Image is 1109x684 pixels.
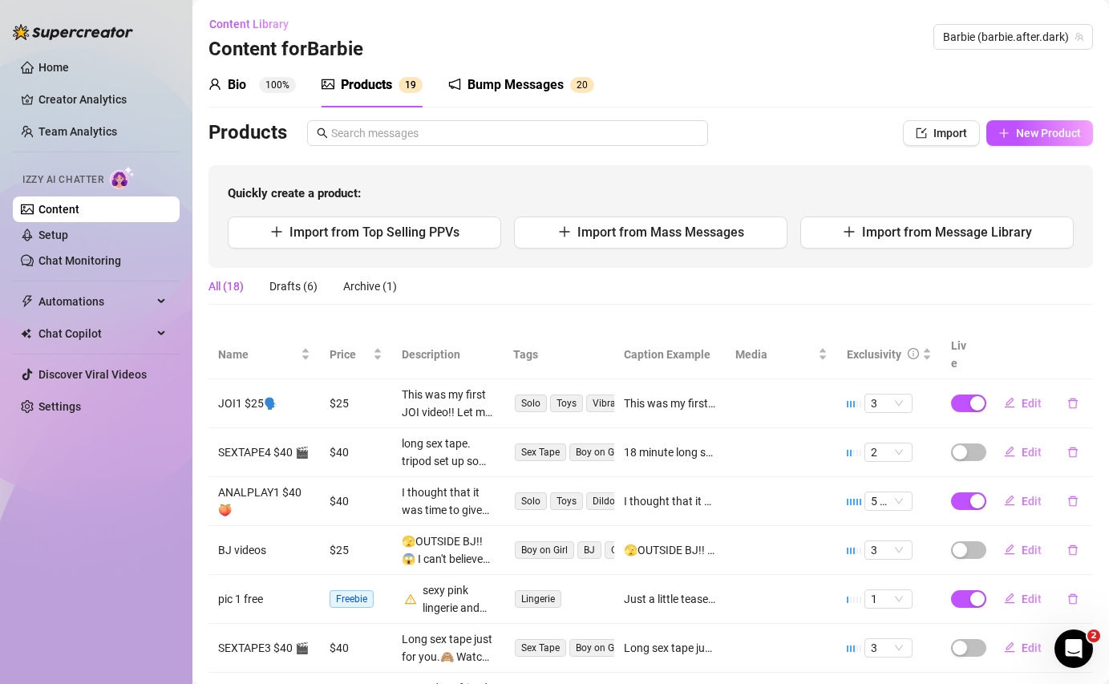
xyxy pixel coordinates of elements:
span: 5 🔥 [871,492,906,510]
a: Home [38,61,69,74]
span: notification [448,78,461,91]
div: Just a little tease pic for you 😘 [624,590,716,608]
th: Live [941,330,982,379]
span: picture [322,78,334,91]
div: Long sex tape just for you.🙈 Watch me strip down out of my clothes to ride him like a good little... [402,630,494,666]
span: edit [1004,544,1015,555]
div: 18 minute long sex tape!!! 😱 Sneak peak into our sex life. We quickly set up the camera to film t... [624,443,716,461]
button: Edit [991,488,1054,514]
a: Content [38,203,79,216]
div: I thought that it was time to give everyone what they've been begging for.. 😱 Watch me fuck my ti... [402,484,494,519]
span: 2 [871,443,906,461]
a: Chat Monitoring [38,254,121,267]
span: delete [1067,544,1079,556]
div: Drafts (6) [269,277,318,295]
a: Creator Analytics [38,87,167,112]
span: Import from Top Selling PPVs [289,225,459,240]
span: New Product [1016,127,1081,140]
div: This was my first JOI video!! Let me talk to you through your nut baby. I was so nervous to make ... [402,386,494,421]
span: Orgasm [605,541,652,559]
img: Chat Copilot [21,328,31,339]
span: delete [1067,398,1079,409]
sup: 20 [570,77,594,93]
span: Freebie [330,590,374,608]
img: logo-BBDzfeDw.svg [13,24,133,40]
span: Sex Tape [515,639,566,657]
button: Edit [991,586,1054,612]
span: user [208,78,221,91]
div: 🫣OUTSIDE BJ!! 😱 I can't believe we done this at 3am!!😈 We went on a late night walk and done some... [402,532,494,568]
span: 1 [405,79,411,91]
a: Discover Viral Videos [38,368,147,381]
span: 3 [871,395,906,412]
span: Toys [550,492,583,510]
img: AI Chatter [110,166,135,189]
span: Name [218,346,297,363]
span: 1 [871,590,906,608]
span: Import from Mass Messages [577,225,744,240]
span: 0 [582,79,588,91]
div: long sex tape. tripod set up so not an up close sex tape more of a sneak peak sex tape from when ... [402,435,494,470]
td: pic 1 free [208,575,320,624]
span: plus [270,225,283,238]
td: $40 [320,477,392,526]
div: Long sex tape just for you.🙈 Watch me strip down out of my clothes to ride him like a good little... [624,639,716,657]
span: thunderbolt [21,295,34,308]
sup: 19 [399,77,423,93]
span: Media [735,346,815,363]
div: Archive (1) [343,277,397,295]
td: $25 [320,379,392,428]
h3: Content for Barbie [208,37,363,63]
span: 3 [871,639,906,657]
a: Setup [38,229,68,241]
span: Content Library [209,18,289,30]
td: SEXTAPE3 $40 🎬 [208,624,320,673]
td: $40 [320,624,392,673]
span: edit [1004,495,1015,506]
span: edit [1004,397,1015,408]
th: Tags [504,330,615,379]
span: 3 [871,541,906,559]
span: Edit [1022,446,1042,459]
th: Caption Example [614,330,726,379]
sup: 100% [259,77,296,93]
td: BJ videos [208,526,320,575]
button: Import from Top Selling PPVs [228,217,501,249]
span: info-circle [908,348,919,359]
div: This was my first JOI video!! 🤪 Let me talk to you through your nut baby.💦 I was so nervous to ma... [624,395,716,412]
button: New Product [986,120,1093,146]
th: Description [392,330,504,379]
strong: Quickly create a product: [228,186,361,200]
span: Vibrator [586,395,634,412]
button: Edit [991,391,1054,416]
span: Boy on Girl [569,443,629,461]
span: Boy on Girl [569,639,629,657]
span: Edit [1022,397,1042,410]
button: delete [1054,488,1091,514]
input: Search messages [331,124,698,142]
h3: Products [208,120,287,146]
button: Content Library [208,11,302,37]
span: Dildo [586,492,621,510]
button: Import from Message Library [800,217,1074,249]
span: Chat Copilot [38,321,152,346]
span: plus [558,225,571,238]
div: Exclusivity [847,346,901,363]
span: Edit [1022,642,1042,654]
span: plus [843,225,856,238]
span: Barbie (barbie.after.dark) [943,25,1083,49]
span: Edit [1022,495,1042,508]
button: Import from Mass Messages [514,217,787,249]
span: Sex Tape [515,443,566,461]
span: delete [1067,447,1079,458]
th: Price [320,330,392,379]
span: edit [1004,642,1015,653]
span: search [317,127,328,139]
td: SEXTAPE4 $40 🎬 [208,428,320,477]
div: Bio [228,75,246,95]
a: Settings [38,400,81,413]
span: delete [1067,593,1079,605]
td: $25 [320,526,392,575]
span: Import [933,127,967,140]
a: Team Analytics [38,125,117,138]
